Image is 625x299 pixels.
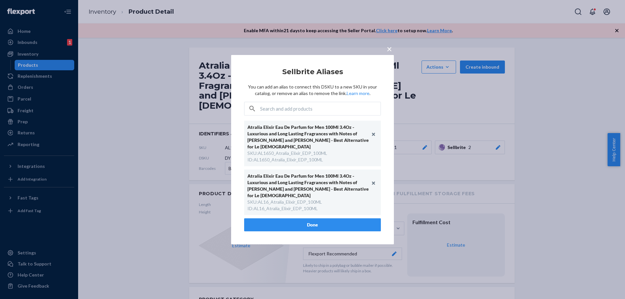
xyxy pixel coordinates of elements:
[260,102,381,115] input: Search and add products
[387,43,392,54] span: ×
[244,84,381,97] p: You can add an alias to connect this DSKU to a new SKU in your catalog, or remove an alias to rem...
[247,173,371,199] div: Atralia Elixir Eau De Parfum for Men 100Ml 3.4Oz - Luxurious and Long Lasting Fragrances with Not...
[369,178,379,188] button: Unlink
[369,129,379,139] button: Unlink
[347,90,369,96] a: Learn more
[247,156,323,163] div: ID : AL1650_Atralia_Elixir_EDP_100ML
[247,124,371,150] div: Atralia Elixir Eau De Parfum for Men 100Ml 3.4Oz - Luxurious and Long Lasting Fragrances with Not...
[247,199,322,205] div: SKU : AL16_Atralia_Elixir_EDP_100ML
[244,218,381,231] button: Done
[244,68,381,75] h2: Sellbrite Aliases
[247,205,318,212] div: ID : AL16_Atralia_Elixir_EDP_100ML
[247,150,327,156] div: SKU : AL1650_Atralia_Elixir_EDP_100ML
